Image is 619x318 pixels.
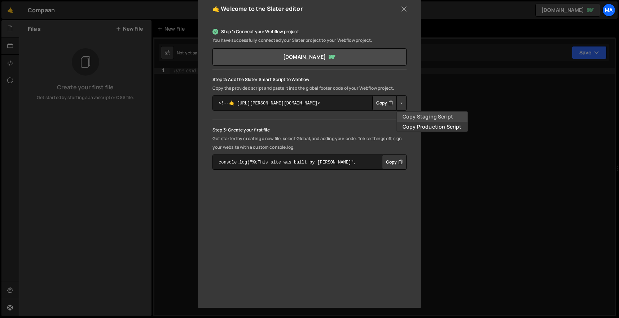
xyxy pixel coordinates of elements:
[212,84,407,93] p: Copy the provided script and paste it into the global footer code of your Webflow project.
[212,134,407,152] p: Get started by creating a new file, select Global, and adding your code. To kick things off, sign...
[212,126,407,134] p: Step 3: Create your first file
[382,154,407,170] button: Copy
[212,48,407,66] a: [DOMAIN_NAME]
[212,75,407,84] p: Step 2: Add the Slater Smart Script to Webflow
[212,36,407,45] p: You have successfully connected your Slater project to your Webflow project.
[212,154,407,170] textarea: console.log("%cThis site was built by [PERSON_NAME]", "background:blue;color:#fff;padding: 8px;");
[602,4,615,17] a: Ma
[372,95,397,111] button: Copy
[212,27,407,36] p: Step 1: Connect your Webflow project
[397,112,467,122] a: Copy Staging Script
[372,95,407,111] div: Button group with nested dropdown
[397,122,467,132] a: Copy Production Script
[212,95,407,111] textarea: <!--🤙 [URL][PERSON_NAME][DOMAIN_NAME]> <script>document.addEventListener("DOMContentLoaded", func...
[212,186,407,295] iframe: YouTube video player
[399,4,409,14] button: Close
[382,154,407,170] div: Button group with nested dropdown
[212,3,303,14] h5: 🤙 Welcome to the Slater editor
